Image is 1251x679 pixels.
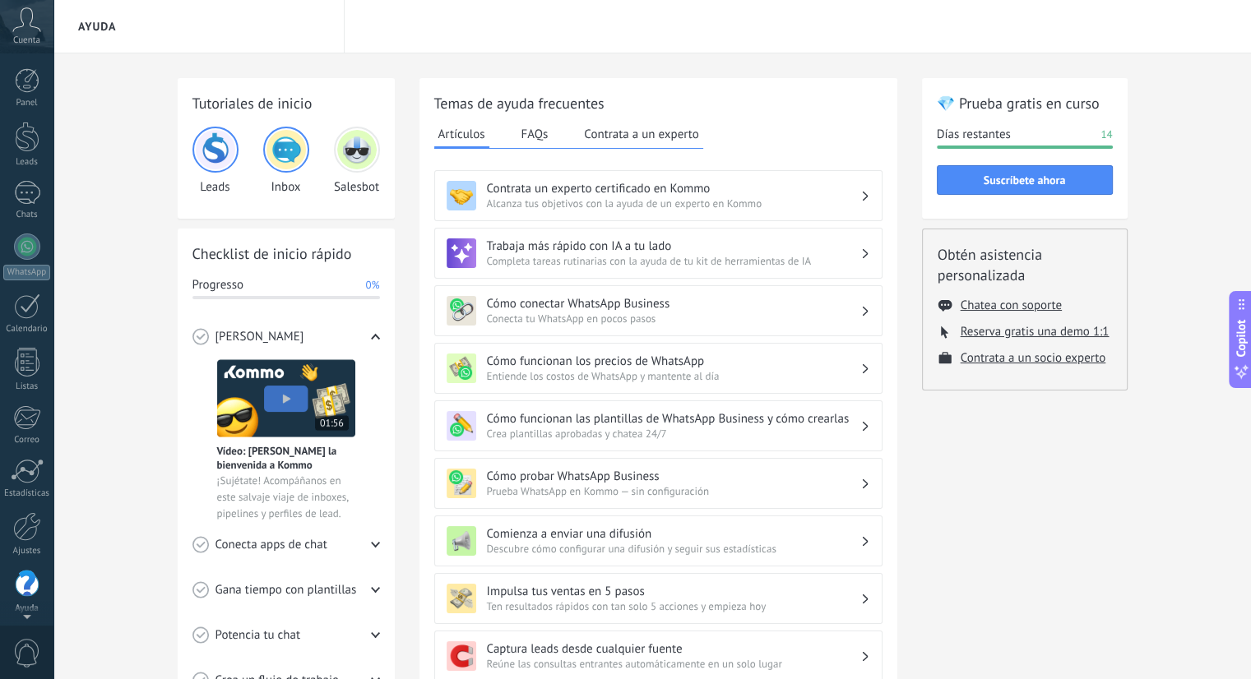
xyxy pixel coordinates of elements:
h3: Impulsa tus ventas en 5 pasos [487,584,860,599]
span: Crea plantillas aprobadas y chatea 24/7 [487,427,860,441]
div: Inbox [263,127,309,195]
h3: Cómo conectar WhatsApp Business [487,296,860,312]
button: Reserva gratis una demo 1:1 [961,324,1110,339]
span: 14 [1100,127,1112,143]
span: Entiende los costos de WhatsApp y mantente al día [487,369,860,383]
span: Suscríbete ahora [984,174,1066,186]
img: Meet video [217,359,355,437]
h3: Trabaja más rápido con IA a tu lado [487,238,860,254]
span: Vídeo: [PERSON_NAME] la bienvenida a Kommo [217,444,355,472]
span: Reúne las consultas entrantes automáticamente en un solo lugar [487,657,860,671]
div: Ajustes [3,546,51,557]
div: Salesbot [334,127,380,195]
h3: Cómo funcionan las plantillas de WhatsApp Business y cómo crearlas [487,411,860,427]
button: Artículos [434,122,489,149]
span: Gana tiempo con plantillas [215,582,357,598]
div: WhatsApp [3,265,50,280]
div: Correo [3,435,51,446]
span: Copilot [1233,320,1249,358]
span: Ten resultados rápidos con tan solo 5 acciones y empieza hoy [487,599,860,613]
h3: Contrata un experto certificado en Kommo [487,181,860,196]
div: Leads [192,127,239,195]
button: Contrata a un experto [580,122,702,146]
span: Prueba WhatsApp en Kommo — sin configuración [487,484,860,498]
span: Conecta tu WhatsApp en pocos pasos [487,312,860,326]
div: Listas [3,381,51,392]
span: [PERSON_NAME] [215,329,304,345]
div: Chats [3,210,51,220]
h2: 💎 Prueba gratis en curso [937,93,1113,113]
button: Chatea con soporte [961,298,1062,313]
h2: Checklist de inicio rápido [192,243,380,264]
span: Alcanza tus objetivos con la ayuda de un experto en Kommo [487,196,860,210]
div: Leads [3,157,51,168]
h2: Obtén asistencia personalizada [938,244,1112,285]
span: Progresso [192,277,243,293]
h2: Tutoriales de inicio [192,93,380,113]
h2: Temas de ayuda frecuentes [434,93,883,113]
span: Cuenta [13,35,40,46]
div: Estadísticas [3,488,51,499]
h3: Comienza a enviar una difusión [487,526,860,542]
h3: Captura leads desde cualquier fuente [487,641,860,657]
button: FAQs [517,122,553,146]
span: Potencia tu chat [215,627,301,644]
span: Conecta apps de chat [215,537,327,553]
span: ¡Sujétate! Acompáñanos en este salvaje viaje de inboxes, pipelines y perfiles de lead. [217,473,355,522]
span: Días restantes [937,127,1011,143]
span: 0% [365,277,379,293]
span: Descubre cómo configurar una difusión y seguir sus estadísticas [487,542,860,556]
button: Contrata a un socio experto [961,350,1106,366]
div: Panel [3,98,51,109]
h3: Cómo probar WhatsApp Business [487,469,860,484]
h3: Cómo funcionan los precios de WhatsApp [487,353,860,369]
button: Suscríbete ahora [937,165,1113,195]
div: Calendario [3,324,51,335]
span: Completa tareas rutinarias con la ayuda de tu kit de herramientas de IA [487,254,860,268]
